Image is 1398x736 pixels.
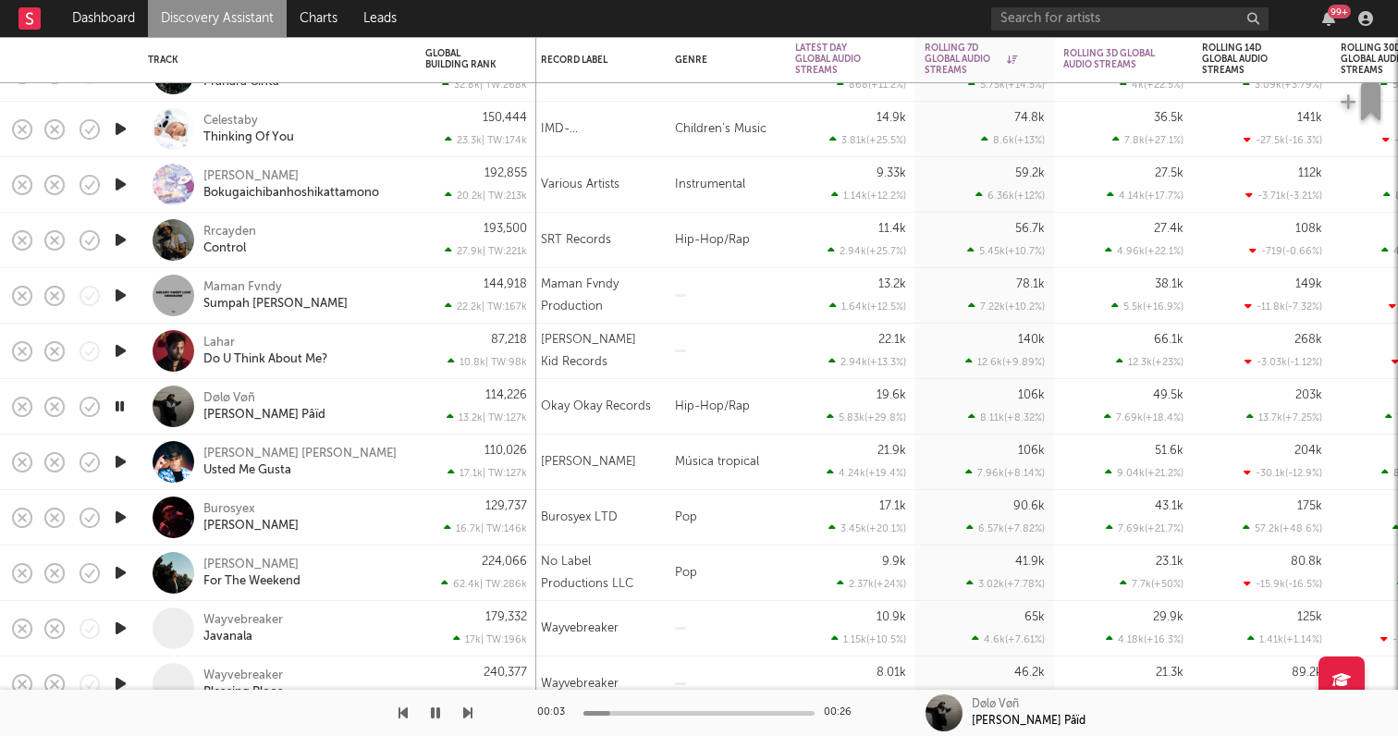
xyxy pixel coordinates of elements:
[1241,689,1322,701] div: -4.96k ( -5.27 % )
[829,689,906,701] div: 1.03k ( +12.9 % )
[1120,578,1183,590] div: 7.7k ( +50 % )
[1245,190,1322,202] div: -3.71k ( -3.21 % )
[541,618,619,640] div: Wayvebreaker
[969,689,1045,701] div: 3.15k ( +7.33 % )
[203,113,258,129] a: Celestaby
[966,522,1045,534] div: 6.57k ( +7.82 % )
[877,445,906,457] div: 21.9k
[203,279,282,296] div: Maman Fvndy
[1154,223,1183,235] div: 27.4k
[981,134,1045,146] div: 8.6k ( +13 % )
[1014,112,1045,124] div: 74.8k
[1292,667,1322,679] div: 89.2k
[203,129,294,146] div: Thinking Of You
[1244,134,1322,146] div: -27.5k ( -16.3 % )
[1155,278,1183,290] div: 38.1k
[1116,356,1183,368] div: 12.3k ( +23 % )
[1155,445,1183,457] div: 51.6k
[483,112,527,124] div: 150,444
[968,301,1045,313] div: 7.22k ( +10.2 % )
[824,702,861,724] div: 00:26
[1249,245,1322,257] div: -719 ( -0.66 % )
[484,667,527,679] div: 240,377
[203,335,235,351] div: Lahar
[484,445,527,457] div: 110,026
[878,334,906,346] div: 22.1k
[1297,611,1322,623] div: 125k
[203,462,291,479] div: Usted Me Gusta
[203,612,283,629] div: Wayvebreaker
[1018,389,1045,401] div: 106k
[485,500,527,512] div: 129,737
[425,245,527,257] div: 27.9k | TW: 221k
[203,501,255,518] a: Burosyex
[203,224,256,240] a: Rrcayden
[1015,167,1045,179] div: 59.2k
[203,296,348,313] div: Sumpah [PERSON_NAME]
[425,190,527,202] div: 20.2k | TW: 213k
[541,329,656,374] div: [PERSON_NAME] Kid Records
[1155,500,1183,512] div: 43.1k
[1156,667,1183,679] div: 21.3k
[484,278,527,290] div: 144,918
[203,557,299,573] a: [PERSON_NAME]
[1024,611,1045,623] div: 65k
[485,611,527,623] div: 179,332
[968,79,1045,91] div: 5.75k ( +14.5 % )
[1105,245,1183,257] div: 4.96k ( +22.1 % )
[827,411,906,423] div: 5.83k ( +29.8 % )
[541,396,651,418] div: Okay Okay Records
[877,611,906,623] div: 10.9k
[1153,611,1183,623] div: 29.9k
[1243,522,1322,534] div: 57.2k ( +48.6 % )
[837,79,906,91] div: 868 ( +11.2 % )
[666,546,786,601] div: Pop
[203,168,299,185] a: [PERSON_NAME]
[1109,689,1183,701] div: 3.13k ( +17.3 % )
[878,278,906,290] div: 13.2k
[1245,301,1322,313] div: -11.8k ( -7.32 % )
[541,507,618,529] div: Burosyex LTD
[203,390,255,407] div: Dølø Vøñ
[1014,667,1045,679] div: 46.2k
[1247,633,1322,645] div: 1.41k ( +1.14 % )
[666,157,786,213] div: Instrumental
[831,633,906,645] div: 1.15k ( +10.5 % )
[877,389,906,401] div: 19.6k
[1106,522,1183,534] div: 7.69k ( +21.7 % )
[965,467,1045,479] div: 7.96k ( +8.14 % )
[1291,556,1322,568] div: 80.8k
[537,702,574,724] div: 00:03
[878,223,906,235] div: 11.4k
[541,451,636,473] div: [PERSON_NAME]
[1295,278,1322,290] div: 149k
[203,351,327,368] a: Do U Think About Me?
[203,684,283,701] div: Pleasing Ploos
[541,673,619,695] div: Wayvebreaker
[203,668,283,684] a: Wayvebreaker
[1156,556,1183,568] div: 23.1k
[203,518,299,534] a: [PERSON_NAME]
[882,556,906,568] div: 9.9k
[203,407,325,423] div: [PERSON_NAME] Pâïd
[541,174,619,196] div: Various Artists
[972,696,1019,713] div: Dølø Vøñ
[1244,467,1322,479] div: -30.1k ( -12.9 % )
[965,356,1045,368] div: 12.6k ( +9.89 % )
[828,356,906,368] div: 2.94k ( +13.3 % )
[491,334,527,346] div: 87,218
[879,500,906,512] div: 17.1k
[666,379,786,435] div: Hip-Hop/Rap
[1154,112,1183,124] div: 36.5k
[425,134,527,146] div: 23.3k | TW: 174k
[425,79,527,91] div: 32.8k | TW: 268k
[666,213,786,268] div: Hip-Hop/Rap
[1018,445,1045,457] div: 106k
[203,185,379,202] div: Bokugaichibanhoshikattamono
[968,411,1045,423] div: 8.11k ( +8.32 % )
[1297,500,1322,512] div: 175k
[837,578,906,590] div: 2.37k ( +24 % )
